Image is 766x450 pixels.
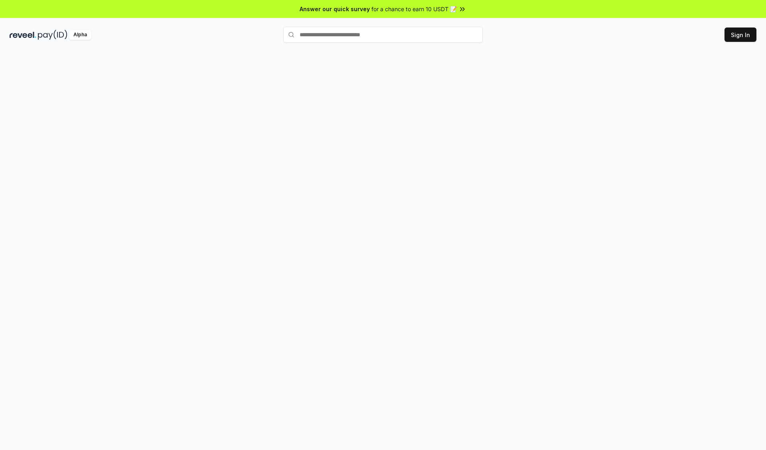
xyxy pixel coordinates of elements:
img: reveel_dark [10,30,36,40]
span: Answer our quick survey [300,5,370,13]
img: pay_id [38,30,67,40]
div: Alpha [69,30,91,40]
button: Sign In [725,28,756,42]
span: for a chance to earn 10 USDT 📝 [371,5,457,13]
